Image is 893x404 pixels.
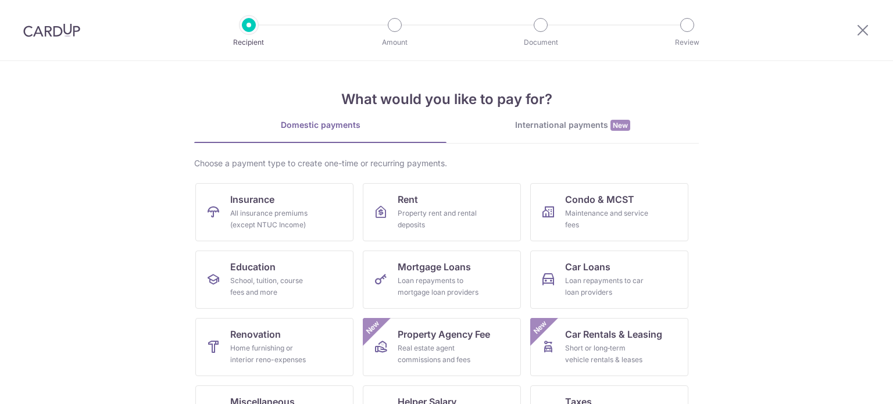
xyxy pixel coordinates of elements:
[230,260,276,274] span: Education
[610,120,630,131] span: New
[398,260,471,274] span: Mortgage Loans
[530,183,688,241] a: Condo & MCSTMaintenance and service fees
[530,251,688,309] a: Car LoansLoan repayments to car loan providers
[398,342,481,366] div: Real estate agent commissions and fees
[195,183,353,241] a: InsuranceAll insurance premiums (except NTUC Income)
[398,208,481,231] div: Property rent and rental deposits
[531,318,550,337] span: New
[565,342,649,366] div: Short or long‑term vehicle rentals & leases
[194,158,699,169] div: Choose a payment type to create one-time or recurring payments.
[530,318,688,376] a: Car Rentals & LeasingShort or long‑term vehicle rentals & leasesNew
[230,327,281,341] span: Renovation
[230,208,314,231] div: All insurance premiums (except NTUC Income)
[565,192,634,206] span: Condo & MCST
[23,23,80,37] img: CardUp
[206,37,292,48] p: Recipient
[230,275,314,298] div: School, tuition, course fees and more
[363,251,521,309] a: Mortgage LoansLoan repayments to mortgage loan providers
[398,327,490,341] span: Property Agency Fee
[565,208,649,231] div: Maintenance and service fees
[498,37,584,48] p: Document
[195,251,353,309] a: EducationSchool, tuition, course fees and more
[644,37,730,48] p: Review
[194,119,446,131] div: Domestic payments
[194,89,699,110] h4: What would you like to pay for?
[352,37,438,48] p: Amount
[446,119,699,131] div: International payments
[398,192,418,206] span: Rent
[363,318,521,376] a: Property Agency FeeReal estate agent commissions and feesNew
[363,318,383,337] span: New
[565,260,610,274] span: Car Loans
[195,318,353,376] a: RenovationHome furnishing or interior reno-expenses
[230,342,314,366] div: Home furnishing or interior reno-expenses
[565,327,662,341] span: Car Rentals & Leasing
[398,275,481,298] div: Loan repayments to mortgage loan providers
[230,192,274,206] span: Insurance
[363,183,521,241] a: RentProperty rent and rental deposits
[565,275,649,298] div: Loan repayments to car loan providers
